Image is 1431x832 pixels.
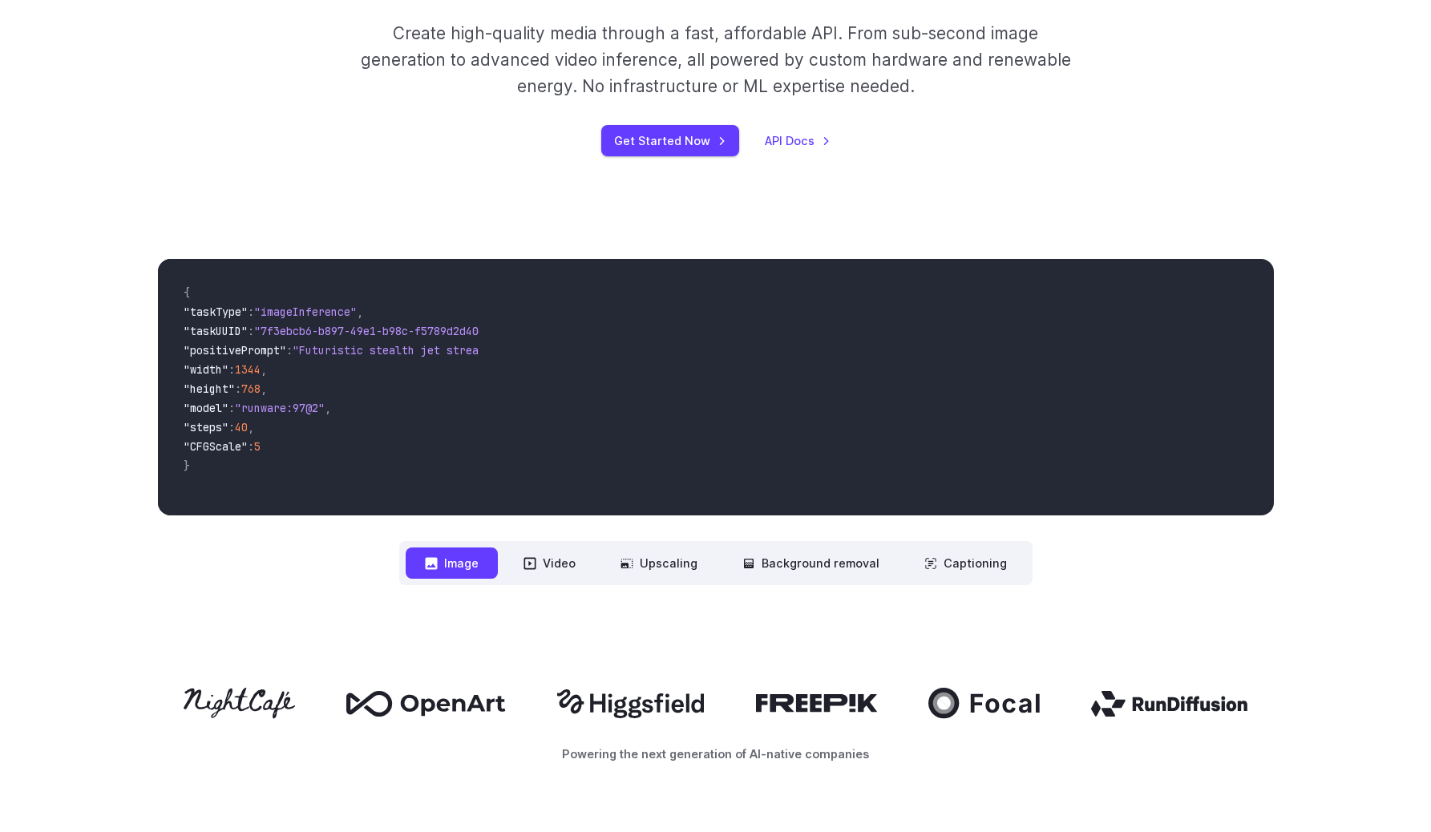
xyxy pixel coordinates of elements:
[248,324,254,338] span: :
[357,305,363,319] span: ,
[254,439,261,454] span: 5
[158,745,1274,763] p: Powering the next generation of AI-native companies
[235,420,248,434] span: 40
[765,131,831,150] a: API Docs
[235,382,241,396] span: :
[241,382,261,396] span: 768
[293,343,876,357] span: "Futuristic stealth jet streaking through a neon-lit cityscape with glowing purple exhaust"
[248,420,254,434] span: ,
[248,305,254,319] span: :
[504,547,595,579] button: Video
[261,382,267,396] span: ,
[184,401,228,415] span: "model"
[184,324,248,338] span: "taskUUID"
[235,362,261,377] span: 1344
[601,125,739,156] a: Get Started Now
[254,324,498,338] span: "7f3ebcb6-b897-49e1-b98c-f5789d2d40d7"
[228,420,235,434] span: :
[723,547,899,579] button: Background removal
[286,343,293,357] span: :
[184,382,235,396] span: "height"
[184,305,248,319] span: "taskType"
[325,401,331,415] span: ,
[184,458,190,473] span: }
[184,439,248,454] span: "CFGScale"
[248,439,254,454] span: :
[358,20,1073,100] p: Create high-quality media through a fast, affordable API. From sub-second image generation to adv...
[235,401,325,415] span: "runware:97@2"
[601,547,717,579] button: Upscaling
[184,285,190,300] span: {
[184,420,228,434] span: "steps"
[261,362,267,377] span: ,
[228,362,235,377] span: :
[184,362,228,377] span: "width"
[406,547,498,579] button: Image
[184,343,286,357] span: "positivePrompt"
[228,401,235,415] span: :
[905,547,1026,579] button: Captioning
[254,305,357,319] span: "imageInference"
